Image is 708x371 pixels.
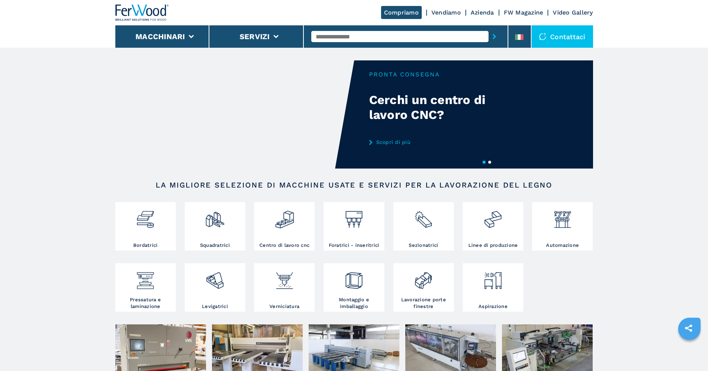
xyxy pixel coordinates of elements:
[483,265,503,290] img: aspirazione_1.png
[269,303,299,310] h3: Verniciatura
[539,33,546,40] img: Contattaci
[344,204,364,229] img: foratrici_inseritrici_2.png
[409,242,438,249] h3: Sezionatrici
[414,204,433,229] img: sezionatrici_2.png
[679,319,698,337] a: sharethis
[185,263,245,312] a: Levigatrici
[254,202,315,251] a: Centro di lavoro cnc
[254,263,315,312] a: Verniciatura
[489,28,500,45] button: submit-button
[324,263,384,312] a: Montaggio e imballaggio
[324,202,384,251] a: Foratrici - inseritrici
[553,204,573,229] img: automazione.png
[275,204,294,229] img: centro_di_lavoro_cnc_2.png
[329,242,380,249] h3: Foratrici - inseritrici
[483,161,486,164] button: 1
[463,202,523,251] a: Linee di produzione
[115,263,176,312] a: Pressatura e laminazione
[463,263,523,312] a: Aspirazione
[553,9,593,16] a: Video Gallery
[200,242,230,249] h3: Squadratrici
[483,204,503,229] img: linee_di_produzione_2.png
[115,202,176,251] a: Bordatrici
[135,265,155,290] img: pressa-strettoia.png
[471,9,494,16] a: Azienda
[369,139,515,145] a: Scopri di più
[202,303,228,310] h3: Levigatrici
[139,180,569,189] h2: LA MIGLIORE SELEZIONE DI MACCHINE USATE E SERVIZI PER LA LAVORAZIONE DEL LEGNO
[488,161,491,164] button: 2
[676,337,702,365] iframe: Chat
[115,4,169,21] img: Ferwood
[344,265,364,290] img: montaggio_imballaggio_2.png
[478,303,508,310] h3: Aspirazione
[468,242,518,249] h3: Linee di produzione
[135,204,155,229] img: bordatrici_1.png
[393,202,454,251] a: Sezionatrici
[115,60,354,169] video: Your browser does not support the video tag.
[259,242,309,249] h3: Centro di lavoro cnc
[185,202,245,251] a: Squadratrici
[431,9,461,16] a: Vendiamo
[414,265,433,290] img: lavorazione_porte_finestre_2.png
[393,263,454,312] a: Lavorazione porte finestre
[117,296,174,310] h3: Pressatura e laminazione
[205,265,225,290] img: levigatrici_2.png
[133,242,158,249] h3: Bordatrici
[532,202,593,251] a: Automazione
[381,6,422,19] a: Compriamo
[135,32,185,41] button: Macchinari
[531,25,593,48] div: Contattaci
[325,296,382,310] h3: Montaggio e imballaggio
[240,32,270,41] button: Servizi
[205,204,225,229] img: squadratrici_2.png
[395,296,452,310] h3: Lavorazione porte finestre
[504,9,543,16] a: FW Magazine
[275,265,294,290] img: verniciatura_1.png
[546,242,579,249] h3: Automazione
